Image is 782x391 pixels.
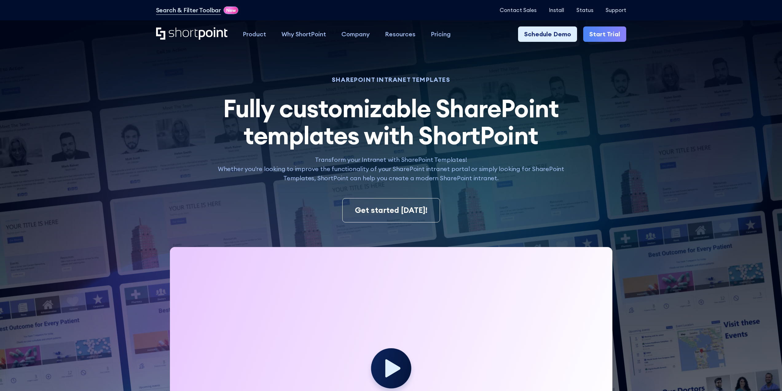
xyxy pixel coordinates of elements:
[431,30,451,39] div: Pricing
[377,26,423,42] a: Resources
[606,7,626,13] a: Support
[235,26,274,42] a: Product
[385,30,415,39] div: Resources
[281,30,326,39] div: Why ShortPoint
[500,7,536,13] a: Contact Sales
[423,26,458,42] a: Pricing
[334,26,377,42] a: Company
[751,361,782,391] iframe: Chat Widget
[274,26,334,42] a: Why ShortPoint
[243,30,266,39] div: Product
[341,30,370,39] div: Company
[518,26,577,42] a: Schedule Demo
[583,26,626,42] a: Start Trial
[156,6,221,15] a: Search & Filter Toolbar
[156,27,228,41] a: Home
[355,205,427,216] div: Get started [DATE]!
[549,7,564,13] a: Install
[223,93,559,151] span: Fully customizable SharePoint templates with ShortPoint
[576,7,593,13] a: Status
[342,198,440,223] a: Get started [DATE]!
[211,77,571,82] h1: SHAREPOINT INTRANET TEMPLATES
[211,155,571,183] p: Transform your Intranet with SharePoint Templates! Whether you're looking to improve the function...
